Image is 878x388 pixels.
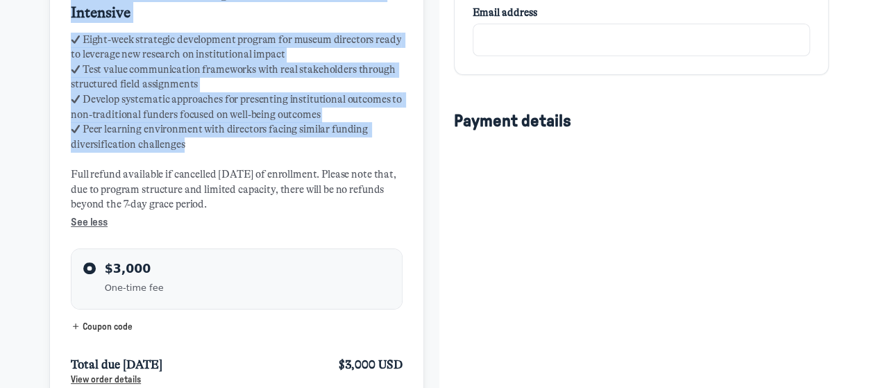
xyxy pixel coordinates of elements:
[71,321,403,333] button: Coupon code
[83,262,95,274] input: $3,000One-time fee
[71,215,403,230] button: See less
[71,33,403,230] span: ✓ Eight-week strategic development program for museum directors ready to leverage new research on...
[71,374,141,386] button: View order details
[105,262,151,276] span: $3,000
[454,111,571,132] h5: Payment details
[473,6,537,21] span: Email address
[83,323,133,332] span: Coupon code
[451,141,831,372] iframe: Secure payment input frame
[71,376,141,385] span: View order details
[339,357,403,373] span: $3,000 USD
[71,357,162,373] span: Total due [DATE]
[105,282,390,294] span: One-time fee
